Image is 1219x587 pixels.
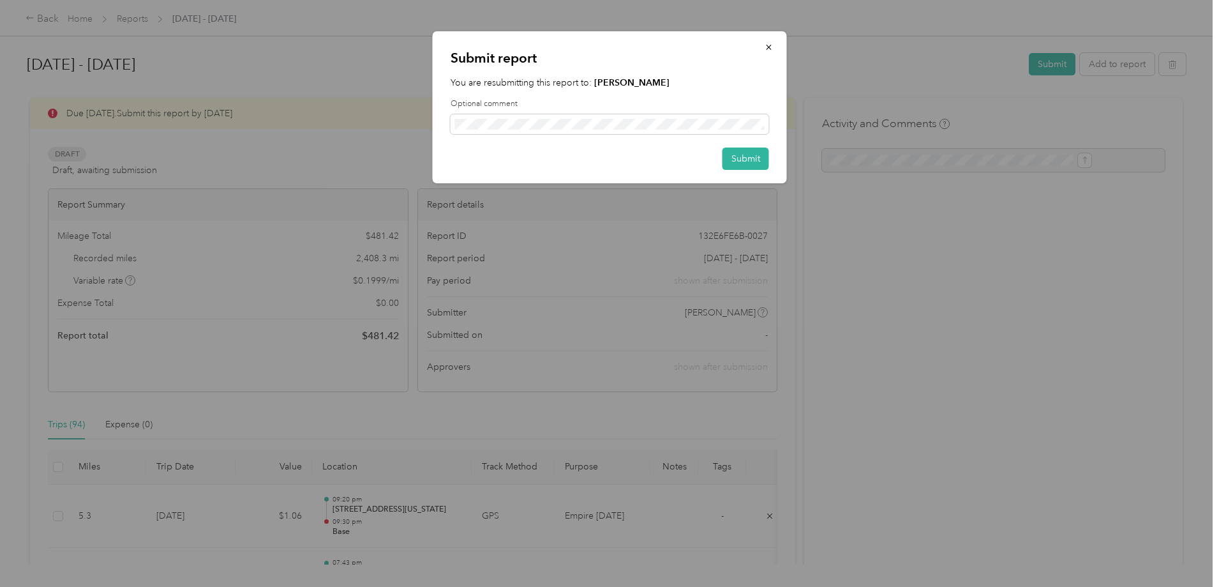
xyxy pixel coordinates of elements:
[722,148,769,170] button: Submit
[451,98,769,110] label: Optional comment
[1148,515,1219,587] iframe: Everlance-gr Chat Button Frame
[451,49,769,67] p: Submit report
[451,76,769,89] p: You are resubmitting this report to:
[594,77,669,88] strong: [PERSON_NAME]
